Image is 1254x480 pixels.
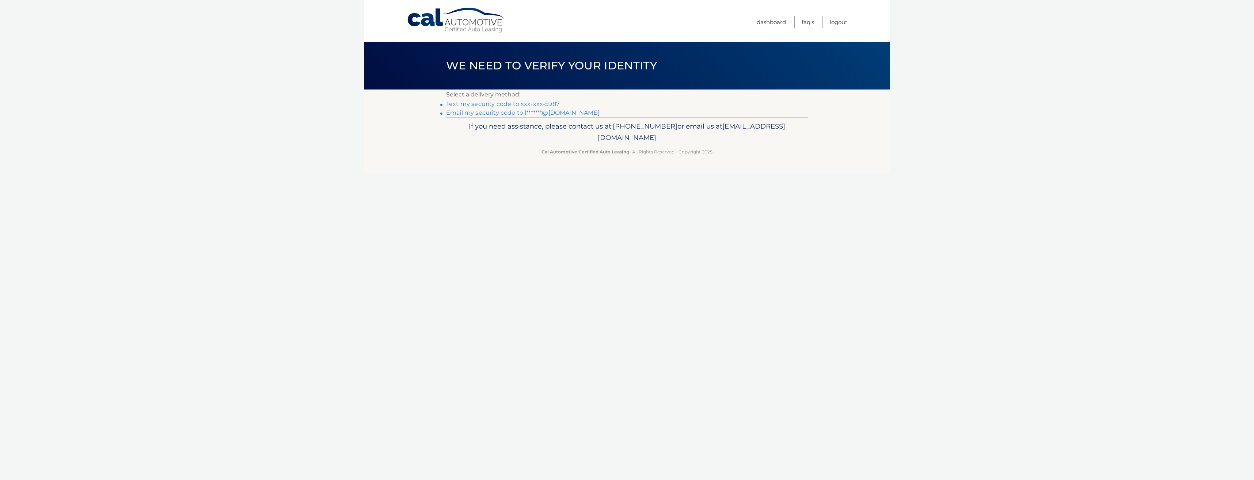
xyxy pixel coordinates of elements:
[446,100,559,107] a: Text my security code to xxx-xxx-5987
[802,16,814,28] a: FAQ's
[451,121,803,144] p: If you need assistance, please contact us at: or email us at
[541,149,629,155] strong: Cal Automotive Certified Auto Leasing
[613,122,677,130] span: [PHONE_NUMBER]
[451,148,803,156] p: - All Rights Reserved - Copyright 2025
[446,59,657,72] span: We need to verify your identity
[757,16,786,28] a: Dashboard
[446,109,600,116] a: Email my security code to l*******@[DOMAIN_NAME]
[830,16,847,28] a: Logout
[446,89,808,100] p: Select a delivery method:
[407,7,505,33] a: Cal Automotive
